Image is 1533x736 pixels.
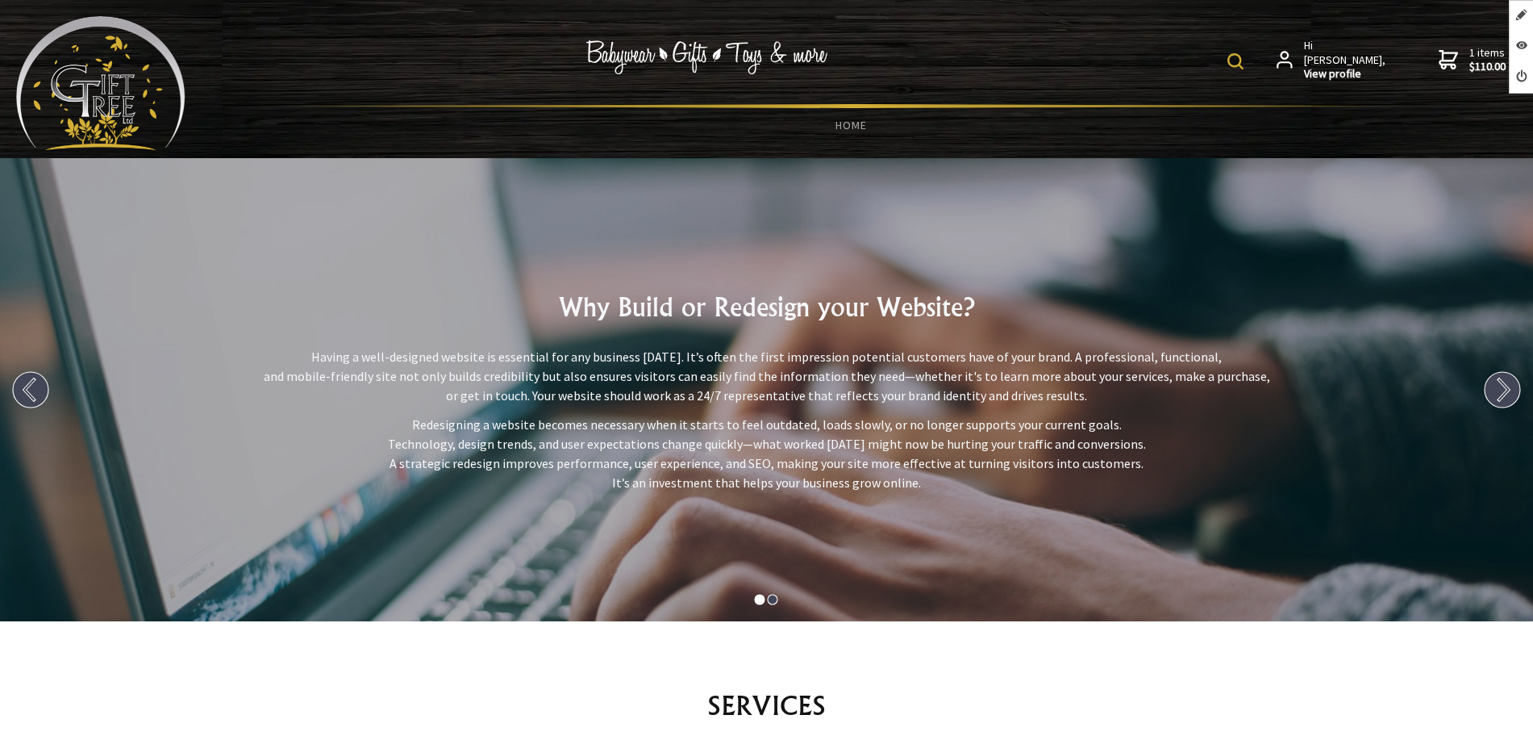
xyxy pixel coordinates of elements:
[1304,67,1387,82] strong: View profile
[1439,39,1506,82] a: 1 items$110.00
[16,16,185,150] img: Babyware - Gifts - Toys and more...
[1469,45,1506,74] span: 1 items
[13,347,1520,405] p: Having a well-designed website is essential for any business [DATE]. It’s often the first impress...
[1227,53,1243,69] img: product search
[223,108,1481,142] a: HOME
[1469,60,1506,74] strong: $110.00
[13,415,1520,492] p: Redesigning a website becomes necessary when it starts to feel outdated, loads slowly, or no long...
[585,40,827,74] img: Babywear - Gifts - Toys & more
[290,686,1244,725] h2: SERVICES
[13,287,1520,326] h2: Why Build or Redesign your Website?
[1304,39,1387,82] span: Hi [PERSON_NAME],
[1277,39,1387,82] a: Hi [PERSON_NAME],View profile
